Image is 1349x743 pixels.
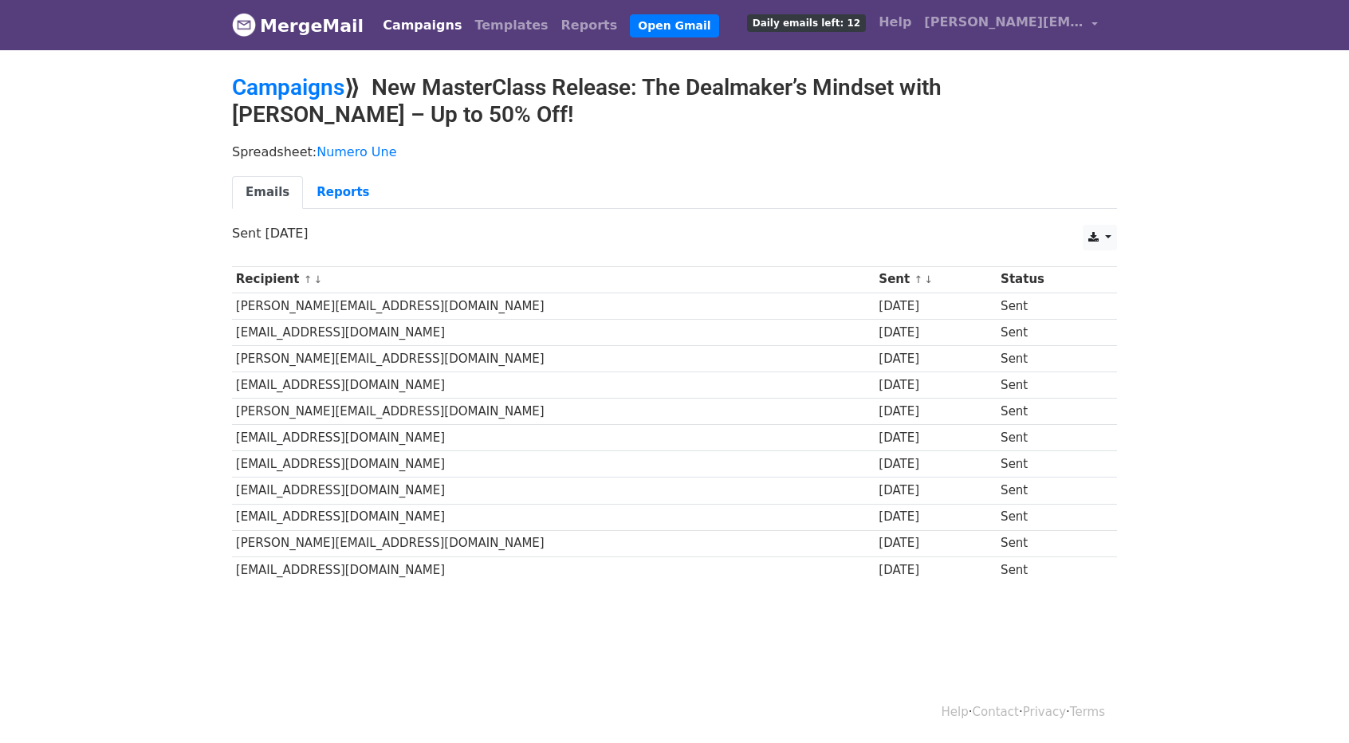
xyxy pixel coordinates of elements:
[973,705,1019,719] a: Contact
[232,345,875,371] td: [PERSON_NAME][EMAIL_ADDRESS][DOMAIN_NAME]
[918,6,1104,44] a: [PERSON_NAME][EMAIL_ADDRESS][DOMAIN_NAME]
[376,10,468,41] a: Campaigns
[879,403,993,421] div: [DATE]
[313,273,322,285] a: ↓
[879,508,993,526] div: [DATE]
[997,556,1101,583] td: Sent
[997,451,1101,478] td: Sent
[232,293,875,319] td: [PERSON_NAME][EMAIL_ADDRESS][DOMAIN_NAME]
[942,705,969,719] a: Help
[303,176,383,209] a: Reports
[232,266,875,293] th: Recipient
[872,6,918,38] a: Help
[232,225,1117,242] p: Sent [DATE]
[879,350,993,368] div: [DATE]
[997,478,1101,504] td: Sent
[232,319,875,345] td: [EMAIL_ADDRESS][DOMAIN_NAME]
[232,504,875,530] td: [EMAIL_ADDRESS][DOMAIN_NAME]
[232,13,256,37] img: MergeMail logo
[232,372,875,399] td: [EMAIL_ADDRESS][DOMAIN_NAME]
[232,556,875,583] td: [EMAIL_ADDRESS][DOMAIN_NAME]
[1070,705,1105,719] a: Terms
[997,530,1101,556] td: Sent
[879,376,993,395] div: [DATE]
[879,482,993,500] div: [DATE]
[1023,705,1066,719] a: Privacy
[997,319,1101,345] td: Sent
[997,372,1101,399] td: Sent
[997,345,1101,371] td: Sent
[879,324,993,342] div: [DATE]
[924,273,933,285] a: ↓
[232,9,364,42] a: MergeMail
[879,534,993,552] div: [DATE]
[468,10,554,41] a: Templates
[232,425,875,451] td: [EMAIL_ADDRESS][DOMAIN_NAME]
[747,14,866,32] span: Daily emails left: 12
[875,266,997,293] th: Sent
[232,176,303,209] a: Emails
[997,504,1101,530] td: Sent
[741,6,872,38] a: Daily emails left: 12
[232,74,1117,128] h2: ⟫ New MasterClass Release: The Dealmaker’s Mindset with [PERSON_NAME] – Up to 50% Off!
[232,143,1117,160] p: Spreadsheet:
[232,478,875,504] td: [EMAIL_ADDRESS][DOMAIN_NAME]
[997,266,1101,293] th: Status
[555,10,624,41] a: Reports
[232,74,344,100] a: Campaigns
[879,297,993,316] div: [DATE]
[232,530,875,556] td: [PERSON_NAME][EMAIL_ADDRESS][DOMAIN_NAME]
[924,13,1084,32] span: [PERSON_NAME][EMAIL_ADDRESS][DOMAIN_NAME]
[304,273,313,285] a: ↑
[879,429,993,447] div: [DATE]
[232,451,875,478] td: [EMAIL_ADDRESS][DOMAIN_NAME]
[879,455,993,474] div: [DATE]
[997,293,1101,319] td: Sent
[317,144,396,159] a: Numero Une
[914,273,922,285] a: ↑
[997,425,1101,451] td: Sent
[997,399,1101,425] td: Sent
[232,399,875,425] td: [PERSON_NAME][EMAIL_ADDRESS][DOMAIN_NAME]
[879,561,993,580] div: [DATE]
[630,14,718,37] a: Open Gmail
